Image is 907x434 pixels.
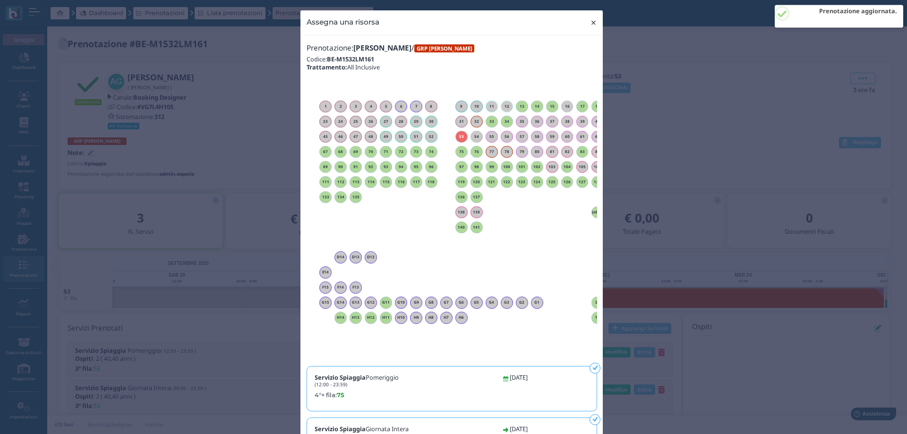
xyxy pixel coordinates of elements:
[425,300,437,305] h6: G8
[501,150,513,154] h6: 78
[531,180,543,184] h6: 124
[365,104,377,109] h6: 4
[410,104,422,109] h6: 7
[501,119,513,124] h6: 34
[410,119,422,124] h6: 29
[307,17,379,27] h4: Assegna una risorsa
[425,119,437,124] h6: 30
[819,8,897,15] h2: Prenotazione aggiornata.
[471,300,483,305] h6: G5
[425,165,437,169] h6: 96
[471,119,483,124] h6: 32
[531,165,543,169] h6: 102
[410,165,422,169] h6: 95
[425,180,437,184] h6: 118
[334,315,347,320] h6: H14
[350,150,362,154] h6: 69
[319,150,332,154] h6: 67
[410,180,422,184] h6: 117
[486,104,498,109] h6: 11
[380,135,392,139] h6: 49
[365,119,377,124] h6: 26
[561,104,573,109] h6: 16
[501,300,513,305] h6: G3
[337,391,344,399] b: 75
[531,135,543,139] h6: 58
[380,119,392,124] h6: 27
[455,225,468,230] h6: 140
[319,195,332,199] h6: 133
[471,180,483,184] h6: 120
[319,104,332,109] h6: 1
[425,315,437,320] h6: H8
[486,180,498,184] h6: 121
[395,150,407,154] h6: 72
[319,300,332,305] h6: G15
[365,135,377,139] h6: 48
[353,43,411,53] b: [PERSON_NAME]
[486,150,498,154] h6: 77
[350,195,362,199] h6: 135
[546,104,558,109] h6: 15
[455,195,468,199] h6: 136
[486,300,498,305] h6: G4
[350,315,362,320] h6: H13
[334,119,347,124] h6: 24
[334,285,347,289] h6: F14
[546,165,558,169] h6: 103
[350,285,362,289] h6: F13
[395,165,407,169] h6: 94
[455,300,468,305] h6: G6
[350,300,362,305] h6: G13
[319,135,332,139] h6: 45
[334,135,347,139] h6: 46
[410,150,422,154] h6: 73
[319,119,332,124] h6: 23
[546,119,558,124] h6: 37
[365,255,377,259] h6: D12
[576,135,589,139] h6: 61
[365,165,377,169] h6: 92
[546,135,558,139] h6: 59
[471,135,483,139] h6: 54
[315,381,347,388] small: (12:00 - 23:59)
[561,165,573,169] h6: 104
[455,119,468,124] h6: 31
[455,104,468,109] h6: 9
[510,374,528,381] h5: [DATE]
[471,104,483,109] h6: 10
[307,63,347,71] b: Trattamento:
[455,180,468,184] h6: 119
[350,135,362,139] h6: 47
[350,180,362,184] h6: 113
[395,119,407,124] h6: 28
[365,180,377,184] h6: 114
[395,135,407,139] h6: 50
[455,165,468,169] h6: 97
[546,150,558,154] h6: 81
[395,315,407,320] h6: H10
[334,104,347,109] h6: 2
[307,56,597,62] h5: Codice:
[315,425,366,433] b: Servizio Spiaggia
[516,104,528,109] h6: 13
[455,315,468,320] h6: H6
[334,255,347,259] h6: D14
[380,165,392,169] h6: 93
[455,135,468,139] h6: 53
[319,165,332,169] h6: 89
[380,315,392,320] h6: H11
[334,300,347,305] h6: G14
[516,165,528,169] h6: 101
[425,135,437,139] h6: 52
[576,165,589,169] h6: 105
[561,180,573,184] h6: 126
[471,165,483,169] h6: 98
[531,119,543,124] h6: 36
[501,165,513,169] h6: 100
[395,180,407,184] h6: 116
[516,300,528,305] h6: G2
[365,150,377,154] h6: 70
[327,55,374,63] b: BE-M1532LM161
[334,180,347,184] h6: 112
